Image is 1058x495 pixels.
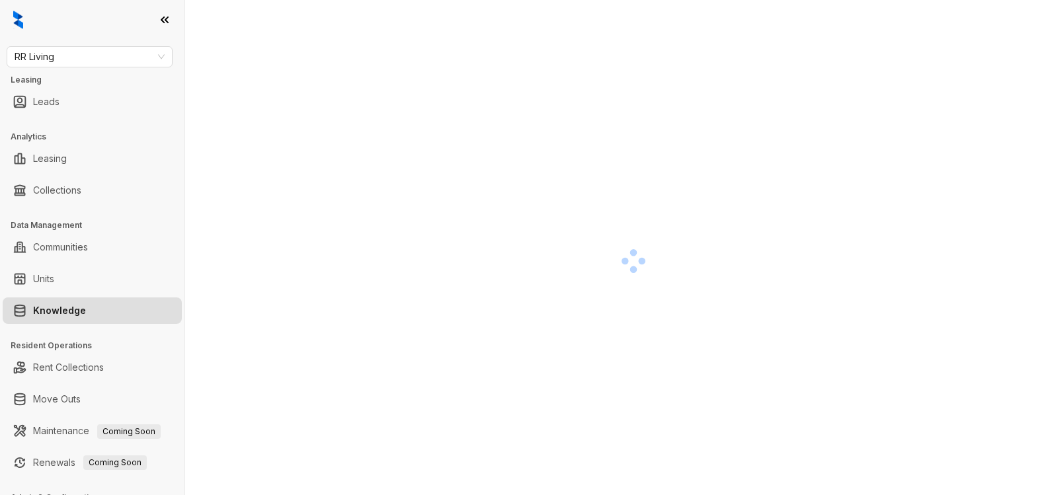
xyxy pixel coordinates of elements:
span: Coming Soon [83,455,147,470]
a: Units [33,266,54,292]
a: RenewalsComing Soon [33,449,147,476]
li: Collections [3,177,182,204]
a: Rent Collections [33,354,104,381]
h3: Leasing [11,74,184,86]
h3: Resident Operations [11,340,184,352]
li: Communities [3,234,182,260]
h3: Data Management [11,219,184,231]
li: Rent Collections [3,354,182,381]
li: Leasing [3,145,182,172]
span: RR Living [15,47,165,67]
li: Knowledge [3,297,182,324]
li: Maintenance [3,418,182,444]
a: Collections [33,177,81,204]
a: Move Outs [33,386,81,412]
li: Renewals [3,449,182,476]
a: Leasing [33,145,67,172]
span: Coming Soon [97,424,161,439]
a: Communities [33,234,88,260]
li: Move Outs [3,386,182,412]
a: Knowledge [33,297,86,324]
h3: Analytics [11,131,184,143]
a: Leads [33,89,60,115]
li: Units [3,266,182,292]
li: Leads [3,89,182,115]
img: logo [13,11,23,29]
